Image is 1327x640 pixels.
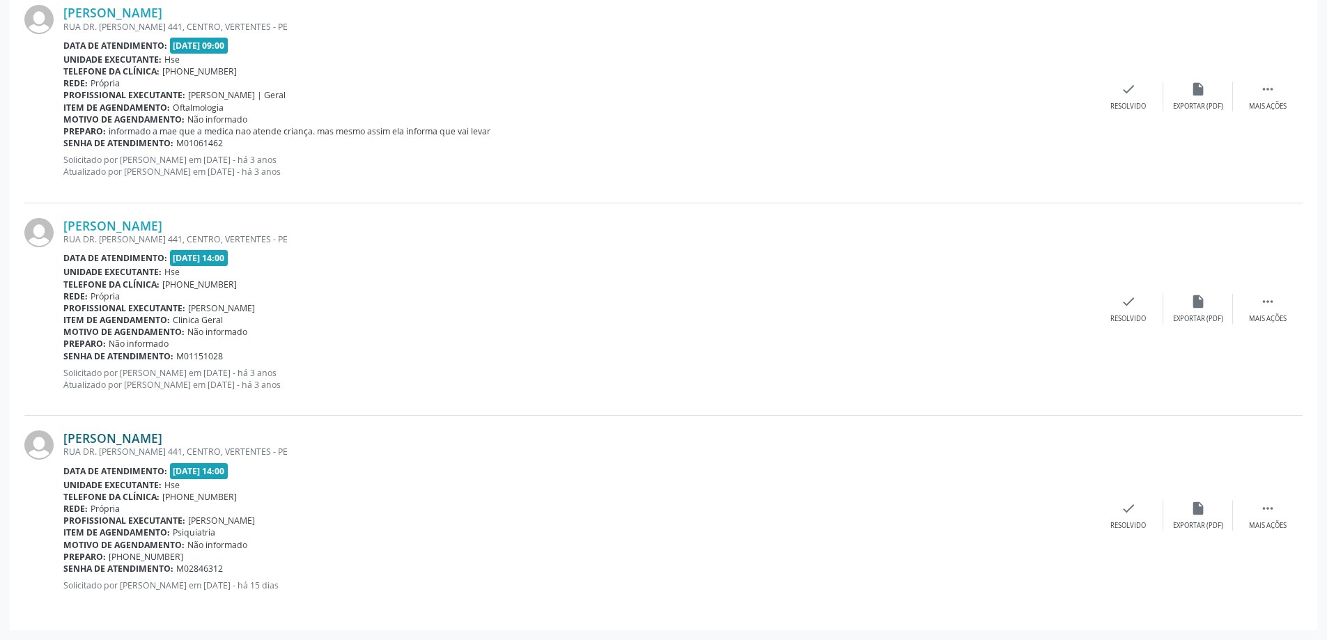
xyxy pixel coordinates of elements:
[1121,294,1136,309] i: check
[63,114,185,125] b: Motivo de agendamento:
[63,479,162,491] b: Unidade executante:
[63,465,167,477] b: Data de atendimento:
[63,367,1094,391] p: Solicitado por [PERSON_NAME] em [DATE] - há 3 anos Atualizado por [PERSON_NAME] em [DATE] - há 3 ...
[1249,314,1287,324] div: Mais ações
[63,551,106,563] b: Preparo:
[63,579,1094,591] p: Solicitado por [PERSON_NAME] em [DATE] - há 15 dias
[164,479,180,491] span: Hse
[176,137,223,149] span: M01061462
[24,218,54,247] img: img
[63,290,88,302] b: Rede:
[63,302,185,314] b: Profissional executante:
[63,326,185,338] b: Motivo de agendamento:
[91,290,120,302] span: Própria
[63,77,88,89] b: Rede:
[63,446,1094,458] div: RUA DR. [PERSON_NAME] 441, CENTRO, VERTENTES - PE
[170,250,228,266] span: [DATE] 14:00
[63,266,162,278] b: Unidade executante:
[162,491,237,503] span: [PHONE_NUMBER]
[1190,501,1206,516] i: insert_drive_file
[170,463,228,479] span: [DATE] 14:00
[1173,521,1223,531] div: Exportar (PDF)
[63,314,170,326] b: Item de agendamento:
[63,137,173,149] b: Senha de atendimento:
[63,252,167,264] b: Data de atendimento:
[162,279,237,290] span: [PHONE_NUMBER]
[176,350,223,362] span: M01151028
[63,526,170,538] b: Item de agendamento:
[63,515,185,526] b: Profissional executante:
[1173,314,1223,324] div: Exportar (PDF)
[63,350,173,362] b: Senha de atendimento:
[187,114,247,125] span: Não informado
[63,233,1094,245] div: RUA DR. [PERSON_NAME] 441, CENTRO, VERTENTES - PE
[173,102,224,114] span: Oftalmologia
[1190,81,1206,97] i: insert_drive_file
[162,65,237,77] span: [PHONE_NUMBER]
[164,266,180,278] span: Hse
[63,89,185,101] b: Profissional executante:
[63,5,162,20] a: [PERSON_NAME]
[63,539,185,551] b: Motivo de agendamento:
[63,503,88,515] b: Rede:
[173,526,215,538] span: Psiquiatria
[1110,314,1146,324] div: Resolvido
[63,125,106,137] b: Preparo:
[91,77,120,89] span: Própria
[170,38,228,54] span: [DATE] 09:00
[188,89,286,101] span: [PERSON_NAME] | Geral
[63,40,167,52] b: Data de atendimento:
[63,154,1094,178] p: Solicitado por [PERSON_NAME] em [DATE] - há 3 anos Atualizado por [PERSON_NAME] em [DATE] - há 3 ...
[176,563,223,575] span: M02846312
[1173,102,1223,111] div: Exportar (PDF)
[1110,521,1146,531] div: Resolvido
[63,563,173,575] b: Senha de atendimento:
[1249,521,1287,531] div: Mais ações
[91,503,120,515] span: Própria
[63,430,162,446] a: [PERSON_NAME]
[1260,294,1275,309] i: 
[63,491,160,503] b: Telefone da clínica:
[187,326,247,338] span: Não informado
[63,65,160,77] b: Telefone da clínica:
[109,551,183,563] span: [PHONE_NUMBER]
[109,125,490,137] span: informado a mae que a medica nao atende criança. mas mesmo assim ela informa que vai levar
[109,338,169,350] span: Não informado
[187,539,247,551] span: Não informado
[188,302,255,314] span: [PERSON_NAME]
[173,314,223,326] span: Clinica Geral
[63,54,162,65] b: Unidade executante:
[24,430,54,460] img: img
[63,279,160,290] b: Telefone da clínica:
[1260,81,1275,97] i: 
[63,102,170,114] b: Item de agendamento:
[24,5,54,34] img: img
[1249,102,1287,111] div: Mais ações
[1190,294,1206,309] i: insert_drive_file
[63,21,1094,33] div: RUA DR. [PERSON_NAME] 441, CENTRO, VERTENTES - PE
[63,218,162,233] a: [PERSON_NAME]
[1121,501,1136,516] i: check
[1121,81,1136,97] i: check
[188,515,255,526] span: [PERSON_NAME]
[63,338,106,350] b: Preparo:
[1260,501,1275,516] i: 
[164,54,180,65] span: Hse
[1110,102,1146,111] div: Resolvido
